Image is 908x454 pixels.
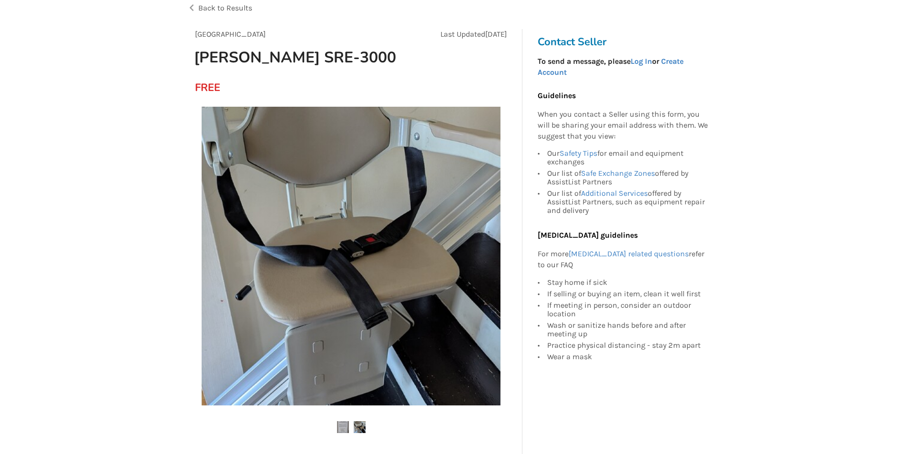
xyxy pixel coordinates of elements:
[198,3,252,12] span: Back to Results
[547,149,708,168] div: Our for email and equipment exchanges
[538,35,713,49] h3: Contact Seller
[547,300,708,320] div: If meeting in person, consider an outdoor location
[547,278,708,288] div: Stay home if sick
[547,340,708,351] div: Practice physical distancing - stay 2m apart
[485,30,507,39] span: [DATE]
[538,231,638,240] b: [MEDICAL_DATA] guidelines
[547,351,708,361] div: Wear a mask
[538,91,576,100] b: Guidelines
[538,249,708,271] p: For more refer to our FAQ
[547,188,708,215] div: Our list of offered by AssistList Partners, such as equipment repair and delivery
[440,30,485,39] span: Last Updated
[547,168,708,188] div: Our list of offered by AssistList Partners
[337,421,349,433] img: bruno elan sre-3000-stairlift-mobility-richmond-assistlist-listing
[569,249,689,258] a: [MEDICAL_DATA] related questions
[547,320,708,340] div: Wash or sanitize hands before and after meeting up
[195,81,200,94] div: FREE
[354,421,366,433] img: bruno elan sre-3000-stairlift-mobility-richmond-assistlist-listing
[186,48,412,67] h1: [PERSON_NAME] SRE-3000
[631,57,652,66] a: Log In
[538,57,684,77] strong: To send a message, please or
[560,149,597,158] a: Safety Tips
[581,189,648,198] a: Additional Services
[538,109,708,142] p: When you contact a Seller using this form, you will be sharing your email address with them. We s...
[547,288,708,300] div: If selling or buying an item, clean it well first
[195,30,266,39] span: [GEOGRAPHIC_DATA]
[202,107,500,405] img: bruno elan sre-3000-stairlift-mobility-richmond-assistlist-listing
[581,169,655,178] a: Safe Exchange Zones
